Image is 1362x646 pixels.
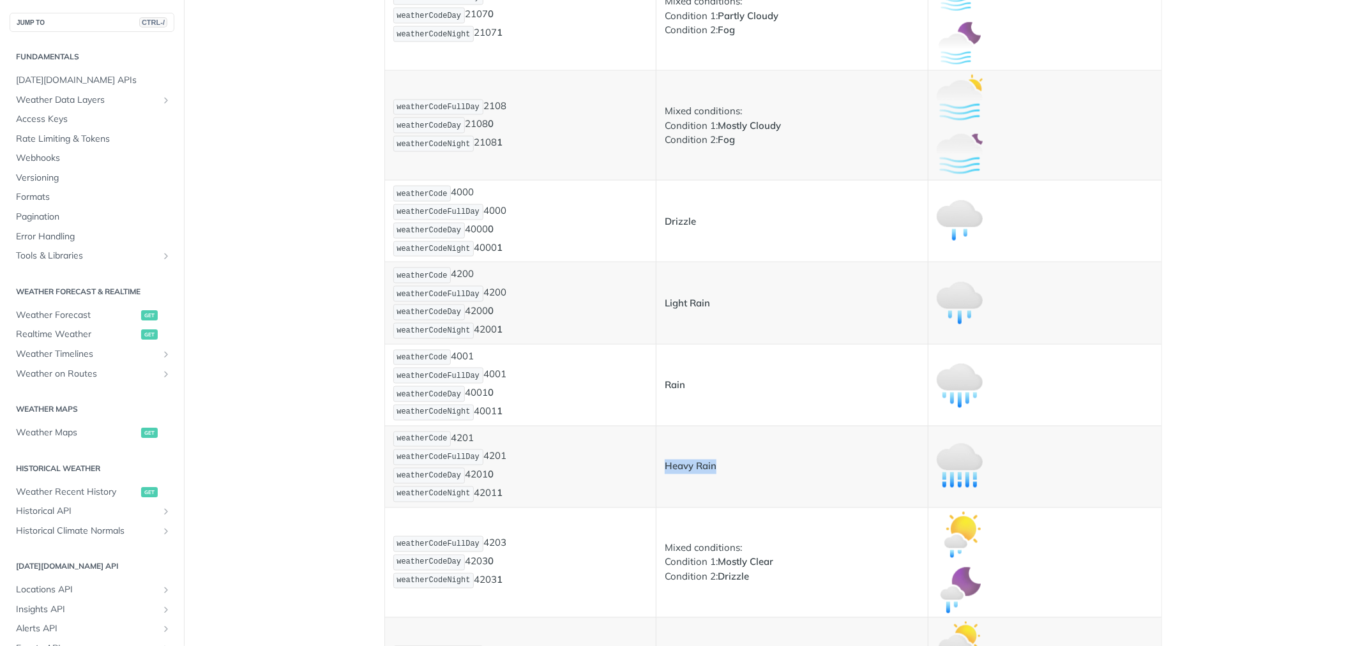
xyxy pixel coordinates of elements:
[397,576,470,585] span: weatherCodeNight
[393,430,648,504] p: 4201 4201 4201 4201
[16,113,171,126] span: Access Keys
[718,571,749,583] strong: Drizzle
[10,91,174,110] a: Weather Data LayersShow subpages for Weather Data Layers
[10,246,174,266] a: Tools & LibrariesShow subpages for Tools & Libraries
[161,251,171,261] button: Show subpages for Tools & Libraries
[937,378,983,390] span: Expand image
[139,17,167,27] span: CTRL-/
[10,188,174,207] a: Formats
[718,119,781,131] strong: Mostly Cloudy
[488,118,494,130] strong: 0
[488,387,494,399] strong: 0
[488,555,494,567] strong: 0
[937,460,983,472] span: Expand image
[665,104,919,147] p: Mixed conditions: Condition 1: Condition 2:
[141,428,158,438] span: get
[16,348,158,361] span: Weather Timelines
[937,214,983,227] span: Expand image
[10,149,174,168] a: Webhooks
[16,622,158,635] span: Alerts API
[16,211,171,223] span: Pagination
[665,460,716,472] strong: Heavy Rain
[16,603,158,616] span: Insights API
[397,244,470,253] span: weatherCodeNight
[665,215,696,227] strong: Drizzle
[10,600,174,619] a: Insights APIShow subpages for Insights API
[161,369,171,379] button: Show subpages for Weather on Routes
[161,95,171,105] button: Show subpages for Weather Data Layers
[497,405,503,417] strong: 1
[937,146,983,158] span: Expand image
[393,349,648,422] p: 4001 4001 4001 4001
[10,463,174,474] h2: Historical Weather
[393,184,648,258] p: 4000 4000 4000 4000
[10,169,174,188] a: Versioning
[397,30,470,39] span: weatherCodeNight
[397,190,447,199] span: weatherCode
[161,624,171,634] button: Show subpages for Alerts API
[16,583,158,596] span: Locations API
[397,453,480,462] span: weatherCodeFullDay
[397,226,461,235] span: weatherCodeDay
[488,304,494,317] strong: 0
[16,368,158,380] span: Weather on Routes
[397,490,470,499] span: weatherCodeNight
[10,522,174,541] a: Historical Climate NormalsShow subpages for Historical Climate Normals
[16,94,158,107] span: Weather Data Layers
[397,408,470,417] span: weatherCodeNight
[16,152,171,165] span: Webhooks
[718,24,735,36] strong: Fog
[718,133,735,146] strong: Fog
[10,345,174,364] a: Weather TimelinesShow subpages for Weather Timelines
[397,353,447,362] span: weatherCode
[397,207,480,216] span: weatherCodeFullDay
[397,540,480,549] span: weatherCodeFullDay
[937,583,983,596] span: Expand image
[10,51,174,63] h2: Fundamentals
[718,10,778,22] strong: Partly Cloudy
[397,290,480,299] span: weatherCodeFullDay
[16,250,158,262] span: Tools & Libraries
[497,323,503,335] strong: 1
[937,199,983,244] img: drizzle
[488,223,494,235] strong: 0
[397,372,480,380] span: weatherCodeFullDay
[393,535,648,590] p: 4203 4203 4203
[397,121,461,130] span: weatherCodeDay
[397,326,470,335] span: weatherCodeNight
[10,580,174,599] a: Locations APIShow subpages for Locations API
[10,325,174,344] a: Realtime Weatherget
[937,567,983,613] img: mostly_clear_drizzle_night
[10,560,174,572] h2: [DATE][DOMAIN_NAME] API
[937,280,983,326] img: light_rain
[16,74,171,87] span: [DATE][DOMAIN_NAME] APIs
[16,230,171,243] span: Error Handling
[10,483,174,502] a: Weather Recent Historyget
[937,20,983,66] img: partly_cloudy_fog_night
[937,528,983,540] span: Expand image
[497,137,503,149] strong: 1
[10,306,174,325] a: Weather Forecastget
[497,486,503,499] strong: 1
[161,526,171,536] button: Show subpages for Historical Climate Normals
[497,27,503,39] strong: 1
[937,512,983,558] img: mostly_clear_drizzle_day
[937,75,983,121] img: mostly_cloudy_fog_day
[16,426,138,439] span: Weather Maps
[397,140,470,149] span: weatherCodeNight
[16,525,158,537] span: Historical Climate Normals
[497,241,503,253] strong: 1
[393,266,648,340] p: 4200 4200 4200 4200
[16,309,138,322] span: Weather Forecast
[16,172,171,184] span: Versioning
[16,191,171,204] span: Formats
[937,91,983,103] span: Expand image
[937,444,983,490] img: heavy_rain
[397,271,447,280] span: weatherCode
[10,403,174,415] h2: Weather Maps
[937,130,983,176] img: mostly_cloudy_fog_night
[397,435,447,444] span: weatherCode
[397,308,461,317] span: weatherCodeDay
[937,362,983,408] img: rain
[497,573,503,585] strong: 1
